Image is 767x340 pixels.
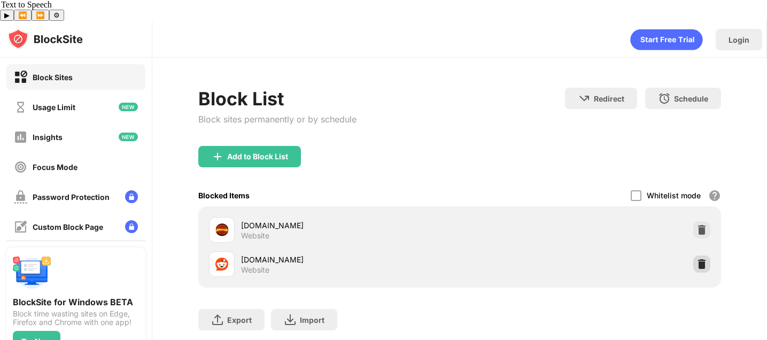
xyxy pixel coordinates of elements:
[33,103,75,112] div: Usage Limit
[227,315,252,324] div: Export
[33,192,110,202] div: Password Protection
[729,35,749,44] div: Login
[198,191,250,200] div: Blocked Items
[630,29,703,50] div: animation
[215,258,228,271] img: favicons
[119,133,138,141] img: new-icon.svg
[647,191,701,200] div: Whitelist mode
[594,94,624,103] div: Redirect
[215,223,228,236] img: favicons
[241,265,269,275] div: Website
[33,163,78,172] div: Focus Mode
[125,220,138,233] img: lock-menu.svg
[119,103,138,111] img: new-icon.svg
[14,160,27,174] img: focus-off.svg
[33,73,73,82] div: Block Sites
[13,297,139,307] div: BlockSite for Windows BETA
[14,71,27,84] img: block-on.svg
[14,10,32,21] button: Previous
[33,222,103,231] div: Custom Block Page
[674,94,708,103] div: Schedule
[14,130,27,144] img: insights-off.svg
[49,10,64,21] button: Settings
[198,88,357,110] div: Block List
[13,254,51,292] img: push-desktop.svg
[241,231,269,241] div: Website
[14,220,27,234] img: customize-block-page-off.svg
[14,190,27,204] img: password-protection-off.svg
[7,28,83,50] img: logo-blocksite.svg
[32,10,49,21] button: Forward
[33,133,63,142] div: Insights
[125,190,138,203] img: lock-menu.svg
[300,315,324,324] div: Import
[13,310,139,327] div: Block time wasting sites on Edge, Firefox and Chrome with one app!
[14,101,27,114] img: time-usage-off.svg
[241,254,460,265] div: [DOMAIN_NAME]
[241,220,460,231] div: [DOMAIN_NAME]
[227,152,288,161] div: Add to Block List
[198,114,357,125] div: Block sites permanently or by schedule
